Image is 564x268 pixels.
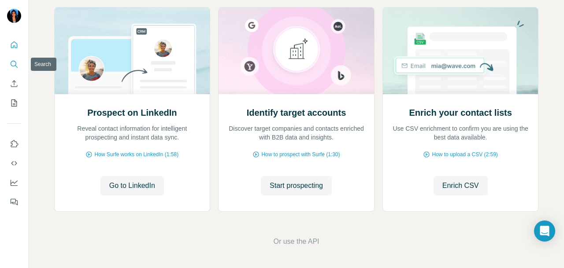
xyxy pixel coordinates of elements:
[247,106,346,119] h2: Identify target accounts
[261,176,332,195] button: Start prospecting
[7,194,21,210] button: Feedback
[409,106,512,119] h2: Enrich your contact lists
[87,106,177,119] h2: Prospect on LinkedIn
[392,124,530,142] p: Use CSV enrichment to confirm you are using the best data available.
[261,151,340,158] span: How to prospect with Surfe (1:30)
[7,76,21,92] button: Enrich CSV
[434,176,488,195] button: Enrich CSV
[7,95,21,111] button: My lists
[63,124,201,142] p: Reveal contact information for intelligent prospecting and instant data sync.
[7,136,21,152] button: Use Surfe on LinkedIn
[7,56,21,72] button: Search
[432,151,497,158] span: How to upload a CSV (2:59)
[109,180,155,191] span: Go to LinkedIn
[54,7,211,94] img: Prospect on LinkedIn
[534,220,555,242] div: Open Intercom Messenger
[7,9,21,23] img: Avatar
[7,175,21,191] button: Dashboard
[7,37,21,53] button: Quick start
[94,151,178,158] span: How Surfe works on LinkedIn (1:58)
[7,155,21,171] button: Use Surfe API
[273,236,319,247] button: Or use the API
[270,180,323,191] span: Start prospecting
[382,7,539,94] img: Enrich your contact lists
[100,176,164,195] button: Go to LinkedIn
[218,7,375,94] img: Identify target accounts
[442,180,479,191] span: Enrich CSV
[227,124,365,142] p: Discover target companies and contacts enriched with B2B data and insights.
